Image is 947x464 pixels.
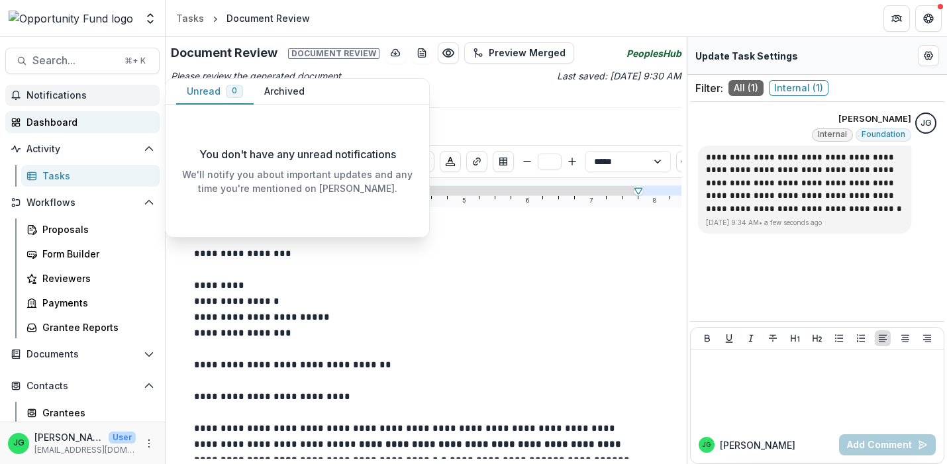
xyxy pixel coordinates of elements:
[26,381,138,392] span: Contacts
[26,349,138,360] span: Documents
[9,11,133,26] img: Opportunity Fund logo
[5,375,160,396] button: Open Contacts
[254,79,315,105] button: Archived
[466,151,487,172] button: Create link
[171,9,315,28] nav: breadcrumb
[42,406,149,420] div: Grantees
[21,402,160,424] a: Grantees
[915,5,942,32] button: Get Help
[897,330,913,346] button: Align Center
[21,267,160,289] a: Reviewers
[875,330,891,346] button: Align Left
[232,86,237,95] span: 0
[141,5,160,32] button: Open entity switcher
[122,54,148,68] div: ⌘ + K
[818,130,847,139] span: Internal
[695,80,723,96] p: Filter:
[626,46,681,60] i: PeoplesHub
[176,79,254,105] button: Unread
[464,42,574,64] button: Preview Merged
[21,165,160,187] a: Tasks
[5,138,160,160] button: Open Activity
[42,169,149,183] div: Tasks
[21,292,160,314] a: Payments
[787,330,803,346] button: Heading 1
[438,42,459,64] button: Preview 8b42ad86-fdd0-4695-acb4-33d5671d2b28.pdf
[519,154,535,169] button: Smaller
[288,48,379,59] span: Document review
[21,243,160,265] a: Form Builder
[721,330,737,346] button: Underline
[839,434,936,455] button: Add Comment
[853,330,869,346] button: Ordered List
[883,5,910,32] button: Partners
[34,444,136,456] p: [EMAIL_ADDRESS][DOMAIN_NAME]
[5,48,160,74] button: Search...
[21,218,160,240] a: Proposals
[26,197,138,209] span: Workflows
[769,80,828,96] span: Internal ( 1 )
[728,80,764,96] span: All ( 1 )
[695,49,798,63] p: Update Task Settings
[5,111,160,133] a: Dashboard
[564,154,580,169] button: Bigger
[676,151,697,172] button: Preview preview-doc.pdf
[440,151,461,172] button: Choose font color
[13,439,25,447] div: Jake Goodman
[26,90,154,101] span: Notifications
[809,330,825,346] button: Heading 2
[42,222,149,236] div: Proposals
[176,11,204,25] div: Tasks
[385,42,406,64] button: download-button
[5,192,160,213] button: Open Workflows
[26,144,138,155] span: Activity
[765,330,781,346] button: Strike
[32,54,117,67] span: Search...
[42,271,149,285] div: Reviewers
[199,146,396,162] p: You don't have any unread notifications
[5,85,160,106] button: Notifications
[171,46,379,60] h2: Document Review
[171,69,423,83] p: Please review the generated document
[919,330,935,346] button: Align Right
[862,130,905,139] span: Foundation
[720,438,795,452] p: [PERSON_NAME]
[743,330,759,346] button: Italicize
[831,330,847,346] button: Bullet List
[109,432,136,443] p: User
[5,344,160,365] button: Open Documents
[921,119,932,128] div: Jake Goodman
[918,45,939,66] button: Edit Form Settings
[226,11,310,25] div: Document Review
[171,9,209,28] a: Tasks
[26,115,149,129] div: Dashboard
[493,151,514,172] button: Insert Table
[176,167,419,195] p: We'll notify you about important updates and any time you're mentioned on [PERSON_NAME].
[702,441,711,448] div: Jake Goodman
[42,247,149,261] div: Form Builder
[42,320,149,334] div: Grantee Reports
[411,42,432,64] button: download-word-button
[706,218,903,228] p: [DATE] 9:34 AM • a few seconds ago
[141,436,157,451] button: More
[428,69,681,83] p: Last saved: [DATE] 9:30 AM
[21,316,160,338] a: Grantee Reports
[34,430,103,444] p: [PERSON_NAME]
[42,296,149,310] div: Payments
[838,113,911,126] p: [PERSON_NAME]
[699,330,715,346] button: Bold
